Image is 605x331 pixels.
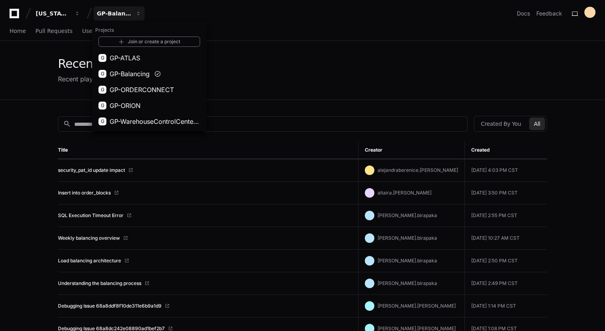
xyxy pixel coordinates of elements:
[378,280,437,286] span: [PERSON_NAME].birapaka
[110,85,174,94] span: GP-ORDERCONNECT
[110,53,140,63] span: GP-ATLAS
[464,227,547,250] td: [DATE] 10:27 AM CST
[378,212,437,218] span: [PERSON_NAME].birapaka
[58,258,121,264] a: Load balancing architecture
[464,204,547,227] td: [DATE] 2:55 PM CST
[378,235,437,241] span: [PERSON_NAME].birapaka
[94,6,145,21] button: GP-Balancing
[58,212,123,219] a: SQL Execution Timeout Error
[58,280,141,287] a: Understanding the balancing process
[10,22,26,40] a: Home
[464,159,547,182] td: [DATE] 4:03 PM CST
[378,303,456,309] span: [PERSON_NAME].[PERSON_NAME]
[98,86,106,94] div: G
[98,70,106,78] div: G
[58,74,170,84] div: Recent players created in the system.
[464,295,547,318] td: [DATE] 1:14 PM CST
[110,117,200,126] span: GP-WarehouseControlCenterWCC)
[33,6,83,21] button: [US_STATE] Pacific
[35,29,72,33] span: Pull Requests
[529,117,545,130] button: All
[10,29,26,33] span: Home
[98,117,106,125] div: G
[464,141,547,159] th: Created
[92,24,206,37] h1: Projects
[98,37,200,47] a: Join or create a project
[110,101,141,110] span: GP-ORION
[476,117,526,130] button: Created By You
[98,54,106,62] div: G
[58,303,162,309] a: Debugging Issue 68a8ddf8f10de311e6b9a1d9
[464,250,547,272] td: [DATE] 2:50 PM CST
[464,182,547,204] td: [DATE] 3:50 PM CST
[536,10,562,17] button: Feedback
[36,10,70,17] div: [US_STATE] Pacific
[35,22,72,40] a: Pull Requests
[378,258,437,264] span: [PERSON_NAME].birapaka
[110,69,150,79] span: GP-Balancing
[58,167,125,173] a: security_pat_id update impact
[97,10,131,17] div: GP-Balancing
[82,29,98,33] span: Users
[517,10,530,17] a: Docs
[58,190,111,196] a: Insert into order_blocks
[464,272,547,295] td: [DATE] 2:49 PM CST
[378,190,432,196] span: altaira.[PERSON_NAME]
[63,120,71,128] mat-icon: search
[92,22,206,131] div: [US_STATE] Pacific
[58,57,170,71] div: Recent Players
[82,22,98,40] a: Users
[358,141,464,159] th: Creator
[378,167,458,173] span: alejandraberenice.[PERSON_NAME]
[58,235,120,241] a: Weekly balancing overview
[58,141,358,159] th: Title
[98,102,106,110] div: G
